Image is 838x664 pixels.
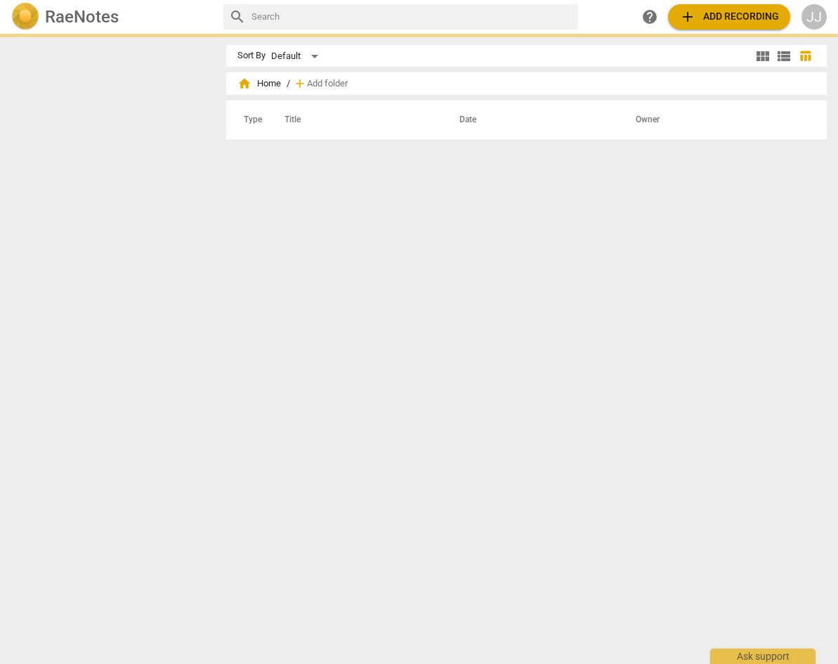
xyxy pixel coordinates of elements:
button: Table view [794,46,816,67]
div: Default [271,45,323,67]
span: view_list [775,48,792,65]
button: Upload [668,4,790,30]
div: Sort By [237,51,266,61]
span: Add recording [679,8,779,25]
span: view_module [754,48,771,65]
th: Type [233,100,268,140]
span: Add folder [307,79,348,89]
span: home [237,77,251,91]
th: Title [268,100,443,140]
span: table_chart [799,49,812,63]
img: Logo [11,3,39,31]
button: JJ [801,4,827,30]
button: Tile view [752,46,773,67]
span: add [293,77,307,91]
div: Ask support [710,649,816,664]
span: Home [237,77,281,91]
span: help [641,8,658,25]
h2: RaeNotes [45,7,119,27]
span: search [229,8,246,25]
span: add [679,8,696,25]
button: List view [773,46,794,67]
a: LogoRaeNotes [11,3,212,31]
a: Help [637,4,662,30]
input: Search [251,6,572,28]
span: / [287,79,290,89]
th: Owner [619,100,812,140]
th: Date [443,100,619,140]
